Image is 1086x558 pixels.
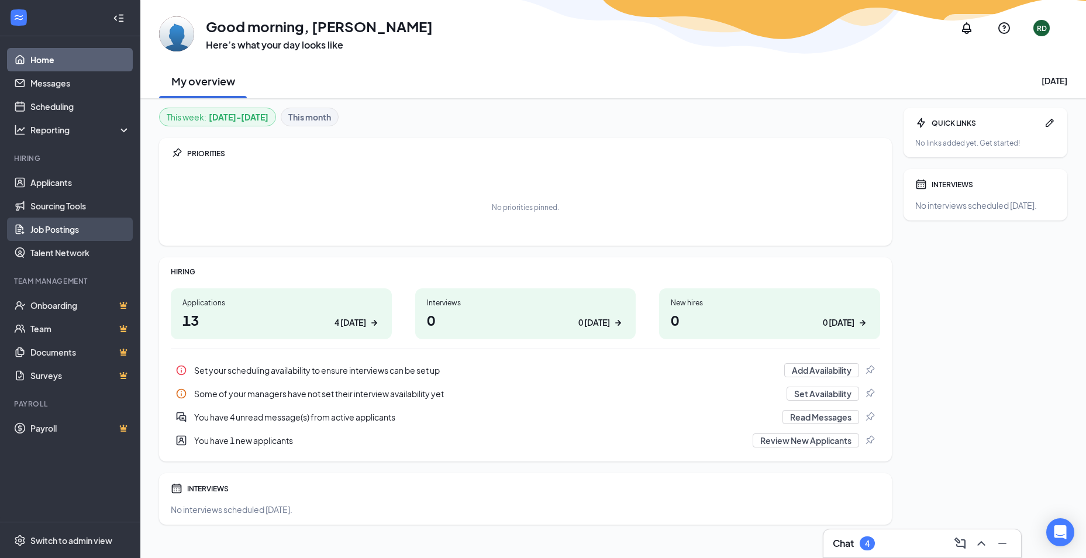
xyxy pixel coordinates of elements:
[14,276,128,286] div: Team Management
[194,411,775,423] div: You have 4 unread message(s) from active applicants
[159,16,194,51] img: Ronald Davis
[171,267,880,277] div: HIRING
[671,310,868,330] h1: 0
[182,310,380,330] h1: 13
[932,118,1039,128] div: QUICK LINKS
[14,124,26,136] svg: Analysis
[1037,23,1047,33] div: RD
[113,12,125,24] svg: Collapse
[335,316,366,329] div: 4 [DATE]
[194,364,777,376] div: Set your scheduling availability to ensure interviews can be set up
[30,416,130,440] a: PayrollCrown
[13,12,25,23] svg: WorkstreamLogo
[209,111,268,123] b: [DATE] - [DATE]
[864,388,875,399] svg: Pin
[30,241,130,264] a: Talent Network
[915,178,927,190] svg: Calendar
[171,429,880,452] a: UserEntityYou have 1 new applicantsReview New ApplicantsPin
[30,535,112,546] div: Switch to admin view
[30,294,130,317] a: OnboardingCrown
[427,310,625,330] h1: 0
[30,317,130,340] a: TeamCrown
[915,138,1056,148] div: No links added yet. Get started!
[784,363,859,377] button: Add Availability
[671,298,868,308] div: New hires
[951,534,970,553] button: ComposeMessage
[960,21,974,35] svg: Notifications
[171,74,235,88] h2: My overview
[171,382,880,405] div: Some of your managers have not set their interview availability yet
[30,194,130,218] a: Sourcing Tools
[1042,75,1067,87] div: [DATE]
[30,48,130,71] a: Home
[415,288,636,339] a: Interviews00 [DATE]ArrowRight
[171,483,182,494] svg: Calendar
[171,504,880,515] div: No interviews scheduled [DATE].
[30,218,130,241] a: Job Postings
[14,153,128,163] div: Hiring
[187,149,880,159] div: PRIORITIES
[30,171,130,194] a: Applicants
[171,405,880,429] a: DoubleChatActiveYou have 4 unread message(s) from active applicantsRead MessagesPin
[915,117,927,129] svg: Bolt
[823,316,854,329] div: 0 [DATE]
[171,429,880,452] div: You have 1 new applicants
[974,536,988,550] svg: ChevronUp
[787,387,859,401] button: Set Availability
[932,180,1056,190] div: INTERVIEWS
[171,359,880,382] div: Set your scheduling availability to ensure interviews can be set up
[30,364,130,387] a: SurveysCrown
[578,316,610,329] div: 0 [DATE]
[175,435,187,446] svg: UserEntity
[187,484,880,494] div: INTERVIEWS
[171,382,880,405] a: InfoSome of your managers have not set their interview availability yetSet AvailabilityPin
[206,16,433,36] h1: Good morning, [PERSON_NAME]
[915,199,1056,211] div: No interviews scheduled [DATE].
[175,364,187,376] svg: Info
[612,317,624,329] svg: ArrowRight
[167,111,268,123] div: This week :
[427,298,625,308] div: Interviews
[864,411,875,423] svg: Pin
[171,405,880,429] div: You have 4 unread message(s) from active applicants
[753,433,859,447] button: Review New Applicants
[14,535,26,546] svg: Settings
[995,536,1009,550] svg: Minimize
[194,388,780,399] div: Some of your managers have not set their interview availability yet
[30,340,130,364] a: DocumentsCrown
[782,410,859,424] button: Read Messages
[659,288,880,339] a: New hires00 [DATE]ArrowRight
[368,317,380,329] svg: ArrowRight
[288,111,331,123] b: This month
[953,536,967,550] svg: ComposeMessage
[206,39,433,51] h3: Here’s what your day looks like
[171,288,392,339] a: Applications134 [DATE]ArrowRight
[997,21,1011,35] svg: QuestionInfo
[864,435,875,446] svg: Pin
[14,399,128,409] div: Payroll
[175,411,187,423] svg: DoubleChatActive
[993,534,1012,553] button: Minimize
[182,298,380,308] div: Applications
[1046,518,1074,546] div: Open Intercom Messenger
[171,147,182,159] svg: Pin
[171,359,880,382] a: InfoSet your scheduling availability to ensure interviews can be set upAdd AvailabilityPin
[864,364,875,376] svg: Pin
[194,435,746,446] div: You have 1 new applicants
[865,539,870,549] div: 4
[833,537,854,550] h3: Chat
[492,202,559,212] div: No priorities pinned.
[857,317,868,329] svg: ArrowRight
[30,71,130,95] a: Messages
[30,124,131,136] div: Reporting
[972,534,991,553] button: ChevronUp
[1044,117,1056,129] svg: Pen
[175,388,187,399] svg: Info
[30,95,130,118] a: Scheduling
